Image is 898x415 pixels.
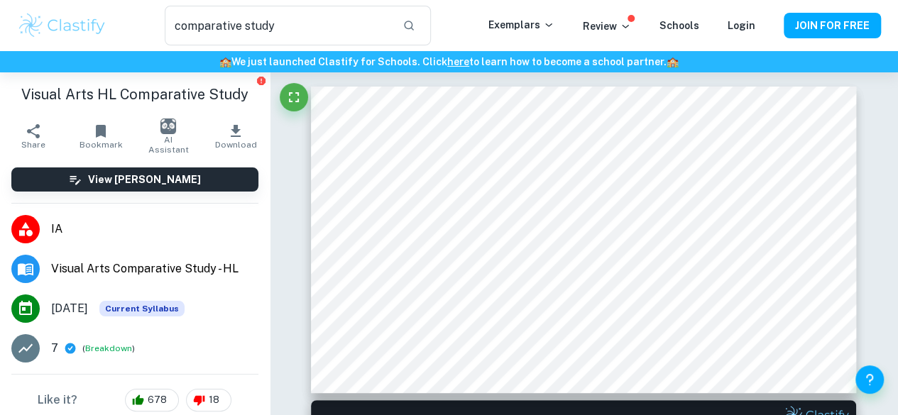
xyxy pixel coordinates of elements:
span: AI Assistant [143,135,194,155]
div: This exemplar is based on the current syllabus. Feel free to refer to it for inspiration/ideas wh... [99,301,185,316]
button: Report issue [256,75,267,86]
span: 🏫 [667,56,679,67]
a: Schools [659,20,699,31]
button: Fullscreen [280,83,308,111]
p: Review [583,18,631,34]
h1: Visual Arts HL Comparative Study [11,84,258,105]
span: Share [21,140,45,150]
button: View [PERSON_NAME] [11,167,258,192]
span: ( ) [82,342,135,355]
img: Clastify logo [17,11,107,40]
button: Bookmark [67,116,135,156]
span: 🏫 [219,56,231,67]
img: AI Assistant [160,118,176,134]
span: Download [215,140,257,150]
a: Login [728,20,755,31]
div: 678 [125,389,179,411]
button: JOIN FOR FREE [784,13,881,38]
p: 7 [51,340,58,357]
span: Current Syllabus [99,301,185,316]
span: IA [51,221,258,238]
h6: Like it? [38,392,77,409]
span: Visual Arts Comparative Study - HL [51,260,258,277]
button: Breakdown [85,342,132,355]
h6: View [PERSON_NAME] [88,172,201,187]
span: 678 [140,393,175,407]
p: Exemplars [488,17,554,33]
button: Download [202,116,270,156]
a: here [447,56,469,67]
input: Search for any exemplars... [165,6,392,45]
button: AI Assistant [135,116,202,156]
span: Bookmark [80,140,123,150]
button: Help and Feedback [855,365,884,394]
span: [DATE] [51,300,88,317]
span: 18 [201,393,227,407]
div: 18 [186,389,231,411]
h6: We just launched Clastify for Schools. Click to learn how to become a school partner. [3,54,895,70]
